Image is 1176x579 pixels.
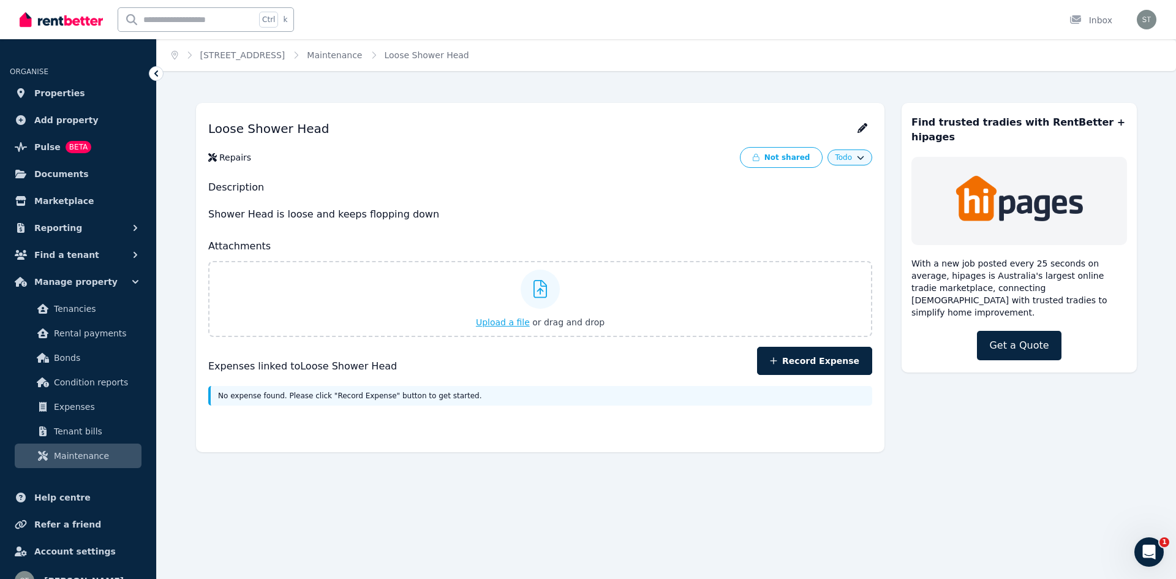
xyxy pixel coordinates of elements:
[1159,537,1169,547] span: 1
[34,140,61,154] span: Pulse
[34,490,91,505] span: Help centre
[20,10,103,29] img: RentBetter
[1069,14,1112,26] div: Inbox
[15,297,141,321] a: Tenancies
[54,375,137,390] span: Condition reports
[208,202,872,227] p: Shower Head is loose and keeps flopping down
[15,419,141,444] a: Tenant bills
[15,321,141,346] a: Rental payments
[54,350,137,365] span: Bonds
[977,331,1061,360] a: Get a Quote
[10,243,146,267] button: Find a tenant
[15,370,141,395] a: Condition reports
[10,135,146,159] a: PulseBETA
[10,67,48,76] span: ORGANISE
[307,50,362,60] a: Maintenance
[10,270,146,294] button: Manage property
[10,485,146,510] a: Help centre
[34,517,101,532] span: Refer a friend
[208,239,872,254] h2: Attachments
[157,39,484,71] nav: Breadcrumb
[385,50,469,60] a: Loose Shower Head
[34,274,118,289] span: Manage property
[764,153,810,162] span: Not shared
[54,448,137,463] span: Maintenance
[10,512,146,537] a: Refer a friend
[532,317,605,327] span: or drag and drop
[476,316,605,328] button: Upload a file or drag and drop
[911,115,1127,145] h3: Find trusted tradies with RentBetter + hipages
[911,257,1127,319] p: With a new job posted every 25 seconds on average, hipages is Australia's largest online tradie m...
[208,115,872,142] h1: Loose Shower Head
[54,399,137,414] span: Expenses
[208,180,872,195] h2: Description
[835,153,864,162] button: Todo
[34,221,82,235] span: Reporting
[34,86,85,100] span: Properties
[34,248,99,262] span: Find a tenant
[476,317,530,327] span: Upload a file
[34,113,99,127] span: Add property
[10,539,146,564] a: Account settings
[208,386,872,406] div: No expense found. Please click "Record Expense" button to get started.
[757,347,872,375] button: Record Expense
[34,544,116,559] span: Account settings
[10,81,146,105] a: Properties
[219,151,251,164] div: Repairs
[54,326,137,341] span: Rental payments
[10,162,146,186] a: Documents
[1137,10,1156,29] img: Shlok Thakur
[259,12,278,28] span: Ctrl
[200,50,285,60] a: [STREET_ADDRESS]
[15,444,141,468] a: Maintenance
[835,153,852,162] span: Todo
[54,301,137,316] span: Tenancies
[10,108,146,132] a: Add property
[10,216,146,240] button: Reporting
[283,15,287,25] span: k
[66,141,91,153] span: BETA
[15,395,141,419] a: Expenses
[34,167,89,181] span: Documents
[954,168,1084,229] img: Trades & Maintenance
[15,346,141,370] a: Bonds
[740,147,823,168] button: Not shared
[54,424,137,439] span: Tenant bills
[1134,537,1164,567] iframe: Intercom live chat
[208,359,872,374] h4: Expenses linked to Loose Shower Head
[10,189,146,213] a: Marketplace
[34,194,94,208] span: Marketplace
